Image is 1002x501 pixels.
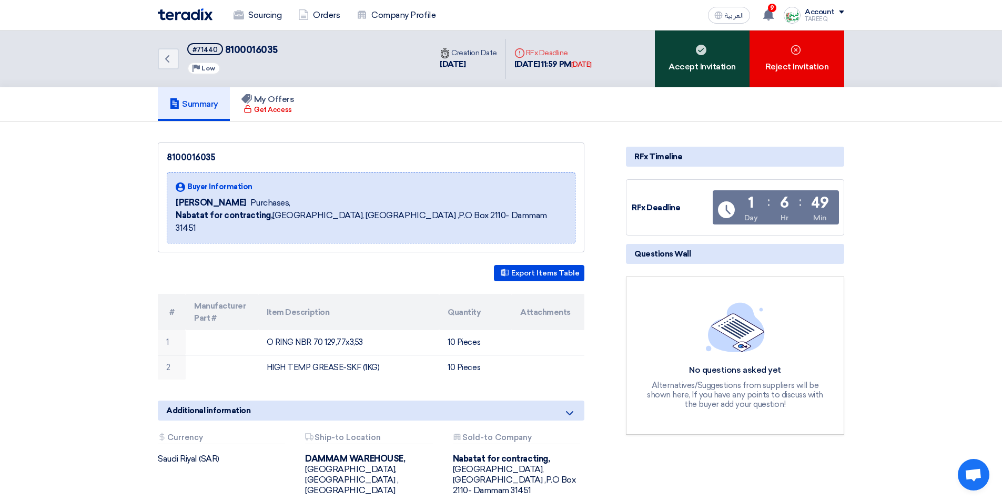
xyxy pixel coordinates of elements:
[439,330,512,355] td: 10 Pieces
[187,181,252,192] span: Buyer Information
[244,105,291,115] div: Get Access
[780,196,789,210] div: 6
[258,355,440,380] td: HIGH TEMP GREASE-SKF (1KG)
[571,59,592,70] div: [DATE]
[453,454,550,464] b: Nabatat for contracting,
[725,12,744,19] span: العربية
[230,87,306,121] a: My Offers Get Access
[767,192,770,211] div: :
[750,30,844,87] div: Reject Invitation
[453,433,580,444] div: Sold-to Company
[158,355,186,380] td: 2
[158,294,186,330] th: #
[805,16,844,22] div: TAREEQ
[646,365,825,376] div: No questions asked yet
[512,294,584,330] th: Attachments
[514,58,592,70] div: [DATE] 11:59 PM
[166,405,250,416] span: Additional information
[290,4,348,27] a: Orders
[748,196,754,210] div: 1
[176,210,272,220] b: Nabatat for contracting,
[494,265,584,281] button: Export Items Table
[440,47,497,58] div: Creation Date
[811,196,828,210] div: 49
[258,330,440,355] td: O RING NBR 70 129,77x3,53
[744,212,758,223] div: Day
[193,46,218,53] div: #71440
[187,43,278,56] h5: 8100016035
[813,212,827,223] div: Min
[439,355,512,380] td: 10 Pieces
[305,454,405,464] b: DAMMAM WAREHOUSE,
[258,294,440,330] th: Item Description
[453,454,584,496] div: [GEOGRAPHIC_DATA], [GEOGRAPHIC_DATA] ,P.O Box 2110- Dammam 31451
[958,459,989,490] div: Open chat
[706,302,765,352] img: empty_state_list.svg
[632,202,711,214] div: RFx Deadline
[514,47,592,58] div: RFx Deadline
[158,330,186,355] td: 1
[250,197,290,209] span: Purchases,
[201,65,215,72] span: Low
[708,7,750,24] button: العربية
[241,94,295,105] h5: My Offers
[655,30,750,87] div: Accept Invitation
[225,4,290,27] a: Sourcing
[305,433,432,444] div: Ship-to Location
[158,433,285,444] div: Currency
[176,197,246,209] span: [PERSON_NAME]
[626,147,844,167] div: RFx Timeline
[158,454,289,464] div: Saudi Riyal (SAR)
[225,44,278,56] span: 8100016035
[186,294,258,330] th: Manufacturer Part #
[805,8,835,17] div: Account
[176,209,566,234] span: [GEOGRAPHIC_DATA], [GEOGRAPHIC_DATA] ,P.O Box 2110- Dammam 31451
[784,7,801,24] img: Screenshot___1727703618088.png
[158,8,212,21] img: Teradix logo
[799,192,802,211] div: :
[305,454,437,496] div: [GEOGRAPHIC_DATA], [GEOGRAPHIC_DATA] ,[GEOGRAPHIC_DATA]
[348,4,444,27] a: Company Profile
[169,99,218,109] h5: Summary
[646,381,825,409] div: Alternatives/Suggestions from suppliers will be shown here, If you have any points to discuss wit...
[634,248,691,260] span: Questions Wall
[439,294,512,330] th: Quantity
[167,151,575,164] div: 8100016035
[440,58,497,70] div: [DATE]
[768,4,776,12] span: 9
[781,212,788,223] div: Hr
[158,87,230,121] a: Summary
